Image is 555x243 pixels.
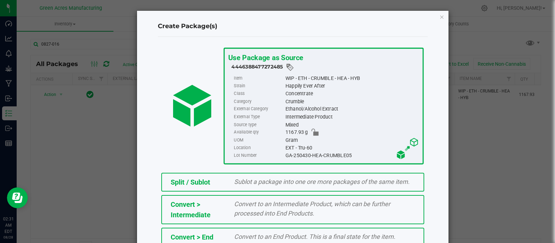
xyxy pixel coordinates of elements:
[285,144,419,152] div: EXT - Tru-60
[285,90,419,98] div: Concentrate
[234,90,284,98] label: Class
[234,74,284,82] label: Item
[234,121,284,129] label: Source type
[234,233,395,240] span: Convert to an End Product. This is a final state for the item.
[234,129,284,136] label: Available qty
[234,200,390,217] span: Convert to an Intermediate Product, which can be further processed into End Products.
[234,113,284,121] label: External Type
[234,144,284,152] label: Location
[234,82,284,90] label: Strain
[285,74,419,82] div: WIP - ETH - CRUMBLE - HEA - HYB
[285,152,419,159] div: GA-250430-HEA-CRUMBLE05
[234,98,284,105] label: Category
[285,82,419,90] div: Happily Ever After
[228,53,303,62] span: Use Package as Source
[231,63,419,72] div: 4446388477272485
[285,129,308,136] span: 1167.93 g
[234,178,410,185] span: Sublot a package into one ore more packages of the same item.
[7,187,28,208] iframe: Resource center
[158,22,428,31] h4: Create Package(s)
[171,200,211,219] span: Convert > Intermediate
[285,98,419,105] div: Crumble
[285,105,419,113] div: Ethanol/Alcohol Extract
[234,136,284,144] label: UOM
[285,136,419,144] div: Gram
[234,152,284,159] label: Lot Number
[171,233,213,241] span: Convert > End
[285,121,419,129] div: Mixed
[171,178,210,186] span: Split / Sublot
[285,113,419,121] div: Intermediate Product
[234,105,284,113] label: External Category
